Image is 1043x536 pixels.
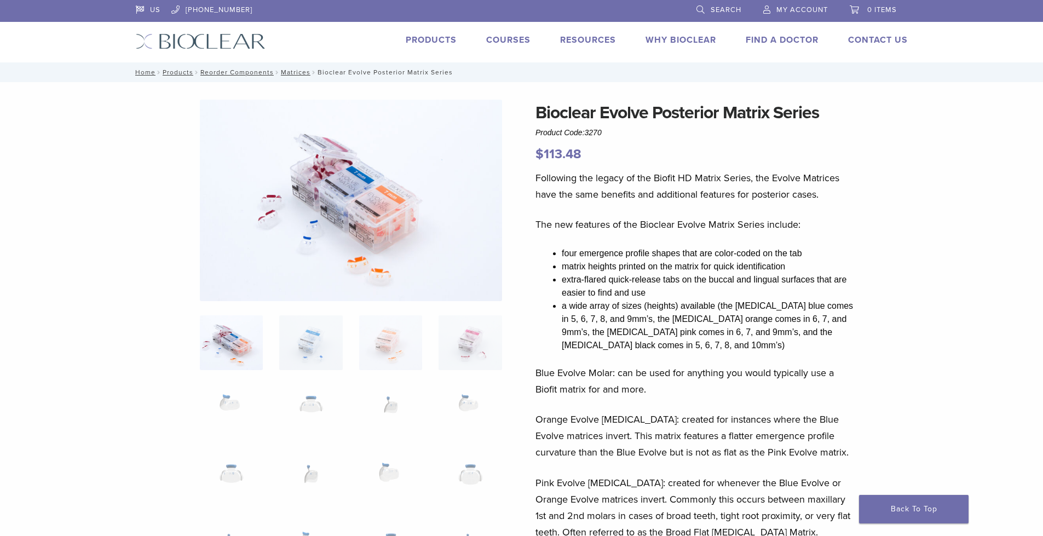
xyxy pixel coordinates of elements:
[646,34,716,45] a: Why Bioclear
[193,70,200,75] span: /
[560,34,616,45] a: Resources
[439,453,502,508] img: Bioclear Evolve Posterior Matrix Series - Image 12
[128,62,916,82] nav: Bioclear Evolve Posterior Matrix Series
[848,34,908,45] a: Contact Us
[585,128,602,137] span: 3270
[535,365,857,397] p: Blue Evolve Molar: can be used for anything you would typically use a Biofit matrix for and more.
[359,384,422,439] img: Bioclear Evolve Posterior Matrix Series - Image 7
[535,216,857,233] p: The new features of the Bioclear Evolve Matrix Series include:
[200,453,263,508] img: Bioclear Evolve Posterior Matrix Series - Image 9
[776,5,828,14] span: My Account
[310,70,318,75] span: /
[163,68,193,76] a: Products
[359,315,422,370] img: Bioclear Evolve Posterior Matrix Series - Image 3
[281,68,310,76] a: Matrices
[406,34,457,45] a: Products
[200,68,274,76] a: Reorder Components
[535,170,857,203] p: Following the legacy of the Biofit HD Matrix Series, the Evolve Matrices have the same benefits a...
[136,33,266,49] img: Bioclear
[200,100,502,301] img: Evolve-refills-2
[535,128,602,137] span: Product Code:
[859,495,969,523] a: Back To Top
[711,5,741,14] span: Search
[562,273,857,299] li: extra-flared quick-release tabs on the buccal and lingual surfaces that are easier to find and use
[279,453,342,508] img: Bioclear Evolve Posterior Matrix Series - Image 10
[132,68,155,76] a: Home
[359,453,422,508] img: Bioclear Evolve Posterior Matrix Series - Image 11
[279,315,342,370] img: Bioclear Evolve Posterior Matrix Series - Image 2
[279,384,342,439] img: Bioclear Evolve Posterior Matrix Series - Image 6
[439,315,502,370] img: Bioclear Evolve Posterior Matrix Series - Image 4
[274,70,281,75] span: /
[746,34,819,45] a: Find A Doctor
[439,384,502,439] img: Bioclear Evolve Posterior Matrix Series - Image 8
[535,146,581,162] bdi: 113.48
[867,5,897,14] span: 0 items
[562,260,857,273] li: matrix heights printed on the matrix for quick identification
[535,100,857,126] h1: Bioclear Evolve Posterior Matrix Series
[155,70,163,75] span: /
[486,34,531,45] a: Courses
[535,146,544,162] span: $
[562,247,857,260] li: four emergence profile shapes that are color-coded on the tab
[200,315,263,370] img: Evolve-refills-2-324x324.jpg
[535,411,857,460] p: Orange Evolve [MEDICAL_DATA]: created for instances where the Blue Evolve matrices invert. This m...
[562,299,857,352] li: a wide array of sizes (heights) available (the [MEDICAL_DATA] blue comes in 5, 6, 7, 8, and 9mm’s...
[200,384,263,439] img: Bioclear Evolve Posterior Matrix Series - Image 5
